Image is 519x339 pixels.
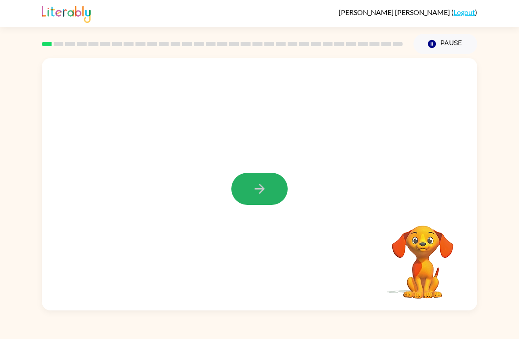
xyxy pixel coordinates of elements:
button: Pause [413,34,477,54]
img: Literably [42,4,91,23]
span: [PERSON_NAME] [PERSON_NAME] [339,8,451,16]
a: Logout [453,8,475,16]
video: Your browser must support playing .mp4 files to use Literably. Please try using another browser. [379,212,467,300]
div: ( ) [339,8,477,16]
